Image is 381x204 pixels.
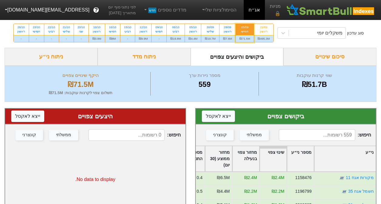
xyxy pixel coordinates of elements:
div: ₪8M [105,35,120,42]
div: - [14,35,29,42]
input: 0 רשומות... [89,129,165,141]
div: קונצרני [213,132,227,138]
div: 09/10 [155,25,163,29]
div: ₪71.5M [12,79,149,90]
div: ראשון [17,29,25,34]
div: סוג עדכון [347,30,364,36]
img: SmartBull [286,4,376,16]
a: חשמל אגח 35 [348,189,374,194]
div: ₪51.7B [260,79,369,90]
div: ביקושים והיצעים צפויים [191,48,284,66]
div: חמישי [239,29,250,34]
div: ₪19.8M [167,35,185,42]
div: 25/09 [239,25,250,29]
span: חדש [148,8,156,13]
div: 1158476 [295,175,312,181]
div: 22/10 [48,25,55,29]
span: לפי נתוני סוף יום מתאריך [DATE] [103,4,136,16]
button: קונצרני [206,130,234,140]
button: ממשלתי [240,130,269,140]
div: Toggle SortBy [232,146,259,171]
div: רביעי [48,29,55,34]
div: Toggle SortBy [205,146,232,171]
div: משקלים יומי [317,29,343,37]
div: 08/10 [170,25,181,29]
button: ייצא לאקסל [11,110,44,122]
div: היקף שינויים צפויים [12,72,149,79]
div: סיכום שינויים [283,48,376,66]
span: חיפוש : [89,129,181,141]
div: ₪7.6M [219,35,236,42]
div: מספר ניירות ערך [152,72,257,79]
div: שלישי [63,29,70,34]
div: שלישי [205,29,216,34]
div: ₪3.9M [89,35,105,42]
div: שני [78,29,85,34]
div: 28/09 [223,25,232,29]
div: - [44,35,59,42]
span: ? [95,6,98,14]
div: רביעי [170,29,181,34]
button: ייצא לאקסל [202,110,235,122]
div: ₪2.4M [272,175,284,181]
div: - [152,35,166,42]
div: 0.4 [197,175,202,181]
img: tase link [339,175,345,181]
a: מדדים נוספיםחדש [141,4,189,16]
a: הסימולציות שלי [199,4,239,16]
div: קונצרני [22,132,36,138]
div: ₪2.2M [244,188,257,195]
div: 16/10 [109,25,116,29]
div: 0.5 [197,188,202,195]
div: ראשון [223,29,232,34]
div: 12/10 [139,25,148,29]
div: תשלום צפוי לקרנות עוקבות : ₪71.5M [12,90,149,96]
div: ₪6.5M [217,175,230,181]
a: מקורות אגח 11 [346,175,374,180]
div: Toggle SortBy [287,146,314,171]
div: 26/10 [17,25,25,29]
div: ראשון [139,29,148,34]
div: ₪2.2M [272,188,284,195]
input: 559 רשומות... [279,129,355,141]
div: - [59,35,74,42]
div: חמישי [155,29,163,34]
div: 1196799 [295,188,312,195]
div: 21/09 [258,25,270,29]
div: היצעים צפויים [11,112,179,121]
div: ₪71.5M [236,35,254,42]
div: - [74,35,89,42]
div: 05/10 [189,25,197,29]
div: ₪9.9M [135,35,151,42]
div: 30/09 [205,25,216,29]
div: ₪495.3M [254,35,273,42]
div: חמישי [109,29,116,34]
div: 19/10 [92,25,101,29]
div: רביעי [124,29,131,34]
div: ממשלתי [56,132,71,138]
div: 15/10 [124,25,131,29]
div: - [29,35,44,42]
div: 20/10 [78,25,85,29]
div: 559 [152,79,257,90]
div: - [120,35,135,42]
div: 21/10 [63,25,70,29]
div: Toggle SortBy [260,146,286,171]
div: ראשון [258,29,270,34]
div: ראשון [189,29,197,34]
div: ₪4.4M [217,188,230,195]
div: ראשון [92,29,101,34]
div: ניתוח ני״ע [5,48,98,66]
div: 23/10 [33,25,40,29]
div: שווי קרנות עוקבות [260,72,369,79]
img: tase link [341,189,347,195]
div: חמישי [33,29,40,34]
div: ניתוח מדד [98,48,191,66]
button: ממשלתי [49,130,78,140]
div: ₪4.4M [185,35,201,42]
div: ביקושים צפויים [202,112,370,121]
button: קונצרני [15,130,43,140]
div: ₪19.7M [201,35,219,42]
div: Toggle SortBy [314,146,376,171]
div: ממשלתי [247,132,262,138]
